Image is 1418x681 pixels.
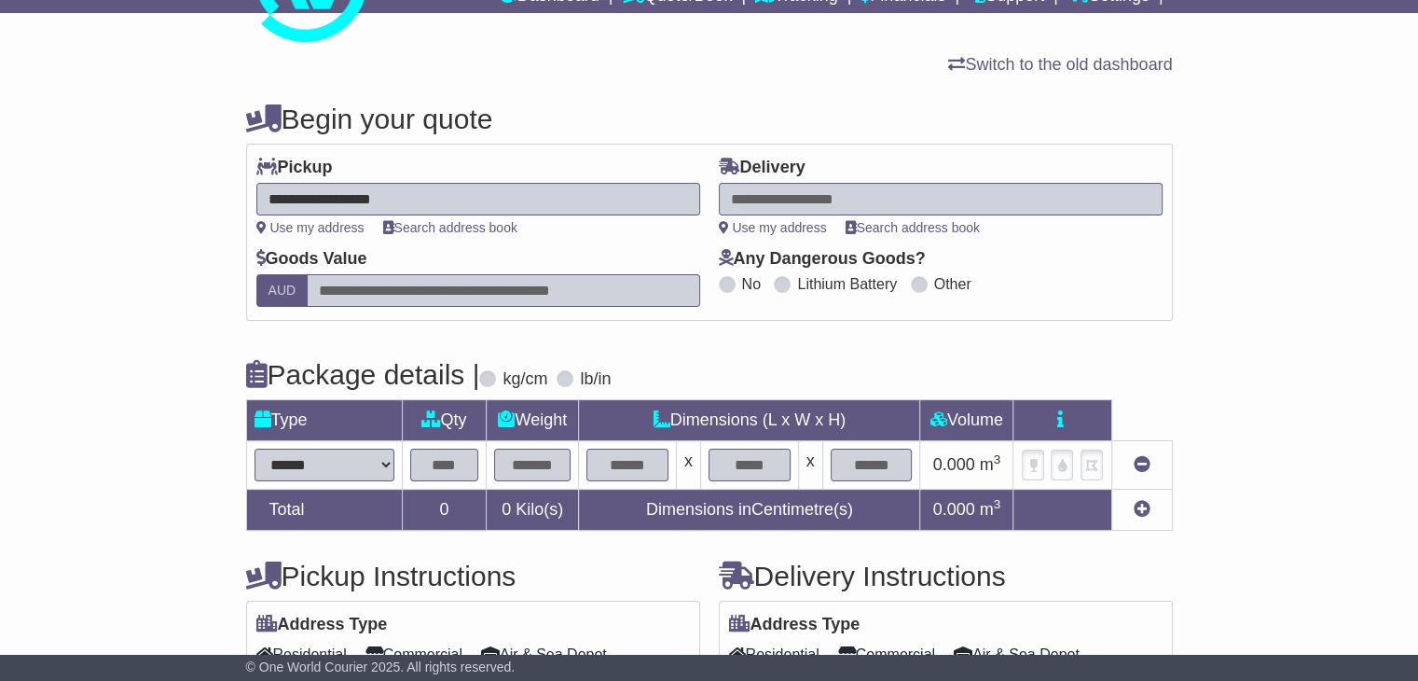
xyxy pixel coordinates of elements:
[246,400,402,441] td: Type
[838,640,935,669] span: Commercial
[846,220,980,235] a: Search address book
[742,275,761,293] label: No
[1134,455,1150,474] a: Remove this item
[676,441,700,490] td: x
[719,220,827,235] a: Use my address
[402,400,487,441] td: Qty
[502,369,547,390] label: kg/cm
[933,455,975,474] span: 0.000
[487,400,579,441] td: Weight
[719,249,926,270] label: Any Dangerous Goods?
[980,455,1001,474] span: m
[246,359,480,390] h4: Package details |
[256,220,365,235] a: Use my address
[934,275,971,293] label: Other
[798,441,822,490] td: x
[994,452,1001,466] sup: 3
[994,497,1001,511] sup: 3
[256,158,333,178] label: Pickup
[487,490,579,531] td: Kilo(s)
[502,500,511,519] span: 0
[256,615,388,635] label: Address Type
[729,615,860,635] label: Address Type
[246,104,1173,134] h4: Begin your quote
[579,400,920,441] td: Dimensions (L x W x H)
[719,561,1173,591] h4: Delivery Instructions
[933,500,975,519] span: 0.000
[1134,500,1150,519] a: Add new item
[246,660,516,674] span: © One World Courier 2025. All rights reserved.
[402,490,487,531] td: 0
[246,490,402,531] td: Total
[920,400,1013,441] td: Volume
[256,249,367,270] label: Goods Value
[948,55,1172,74] a: Switch to the old dashboard
[954,640,1080,669] span: Air & Sea Depot
[246,561,700,591] h4: Pickup Instructions
[980,500,1001,519] span: m
[719,158,805,178] label: Delivery
[580,369,611,390] label: lb/in
[729,640,819,669] span: Residential
[365,640,462,669] span: Commercial
[797,275,897,293] label: Lithium Battery
[256,640,347,669] span: Residential
[256,274,309,307] label: AUD
[481,640,607,669] span: Air & Sea Depot
[579,490,920,531] td: Dimensions in Centimetre(s)
[383,220,517,235] a: Search address book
